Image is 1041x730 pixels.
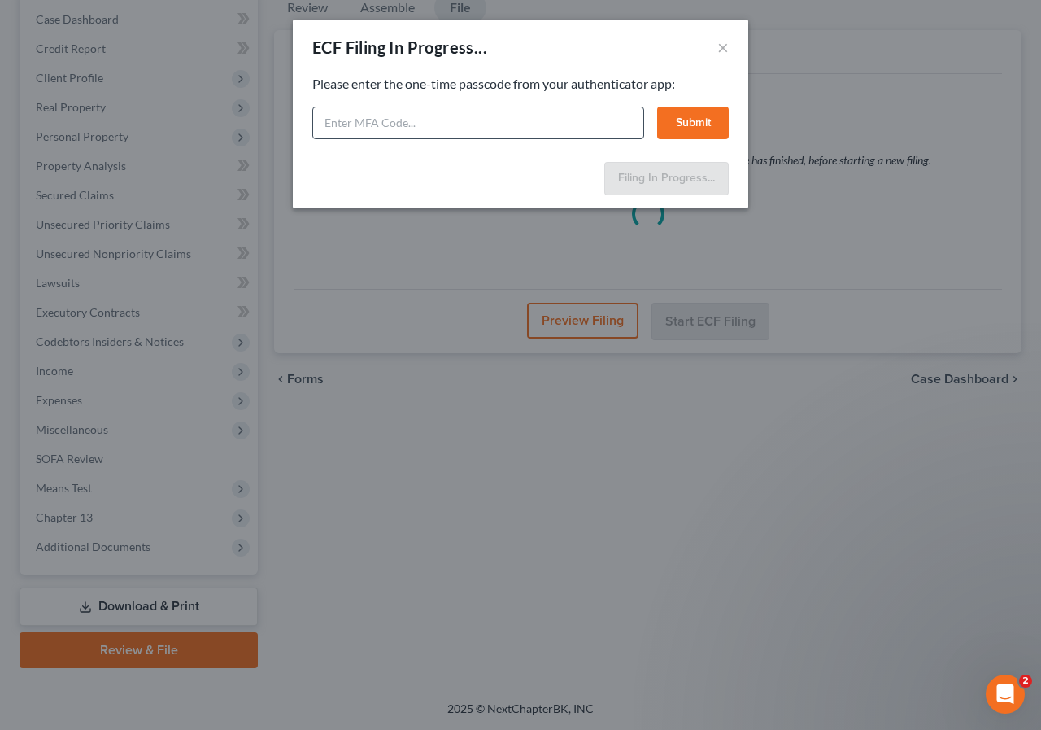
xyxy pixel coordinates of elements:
div: ECF Filing In Progress... [312,36,487,59]
button: × [717,37,729,57]
button: Submit [657,107,729,139]
iframe: Intercom live chat [986,675,1025,714]
span: 2 [1019,675,1032,688]
button: Filing In Progress... [604,162,729,196]
p: Please enter the one-time passcode from your authenticator app: [312,75,729,94]
input: Enter MFA Code... [312,107,644,139]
